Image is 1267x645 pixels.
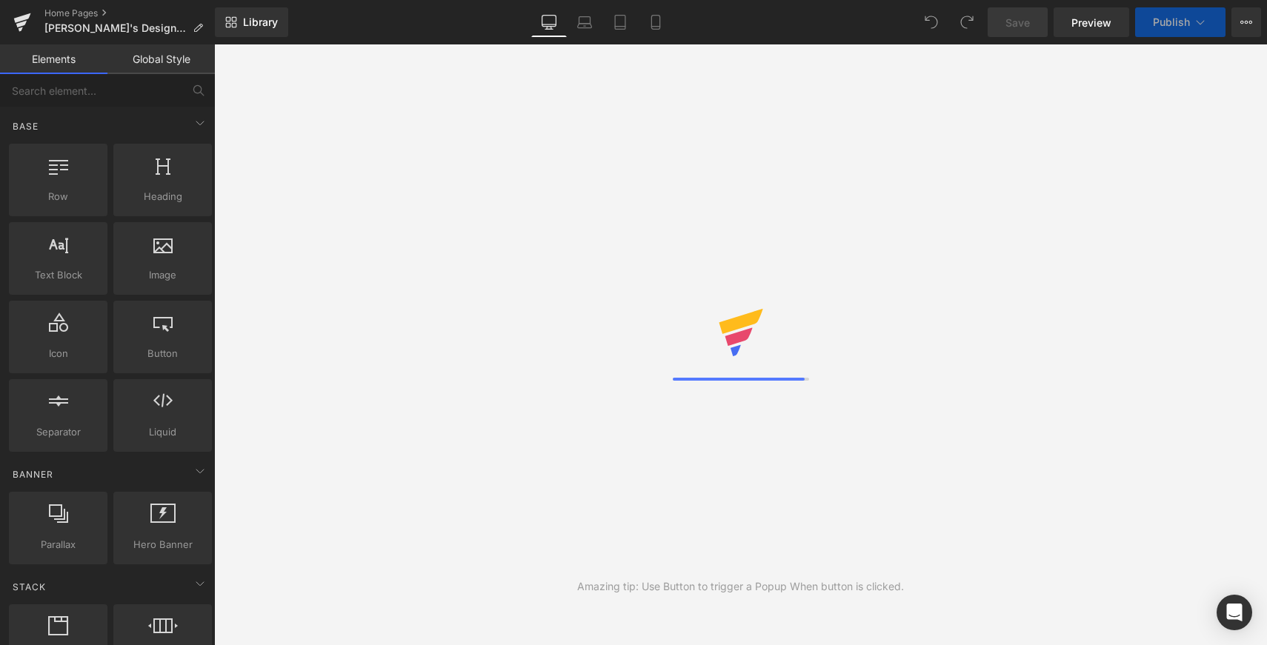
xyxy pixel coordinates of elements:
span: Heading [118,189,207,204]
span: Stack [11,580,47,594]
span: Banner [11,467,55,481]
span: Preview [1071,15,1111,30]
a: Mobile [638,7,674,37]
a: Home Pages [44,7,215,19]
span: Liquid [118,424,207,440]
span: Button [118,346,207,361]
span: Separator [13,424,103,440]
div: Amazing tip: Use Button to trigger a Popup When button is clicked. [577,578,904,595]
span: Image [118,267,207,283]
a: Global Style [107,44,215,74]
span: Parallax [13,537,103,552]
a: Preview [1054,7,1129,37]
button: Publish [1135,7,1226,37]
span: Save [1005,15,1030,30]
button: More [1231,7,1261,37]
a: New Library [215,7,288,37]
span: Base [11,119,40,133]
a: Laptop [567,7,602,37]
span: [PERSON_NAME]'s Design - [DATE] [44,22,187,34]
span: Text Block [13,267,103,283]
span: Library [243,16,278,29]
span: Publish [1153,16,1190,28]
span: Row [13,189,103,204]
span: Icon [13,346,103,361]
a: Tablet [602,7,638,37]
button: Redo [952,7,982,37]
button: Undo [917,7,946,37]
span: Hero Banner [118,537,207,552]
div: Open Intercom Messenger [1217,595,1252,630]
a: Desktop [531,7,567,37]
